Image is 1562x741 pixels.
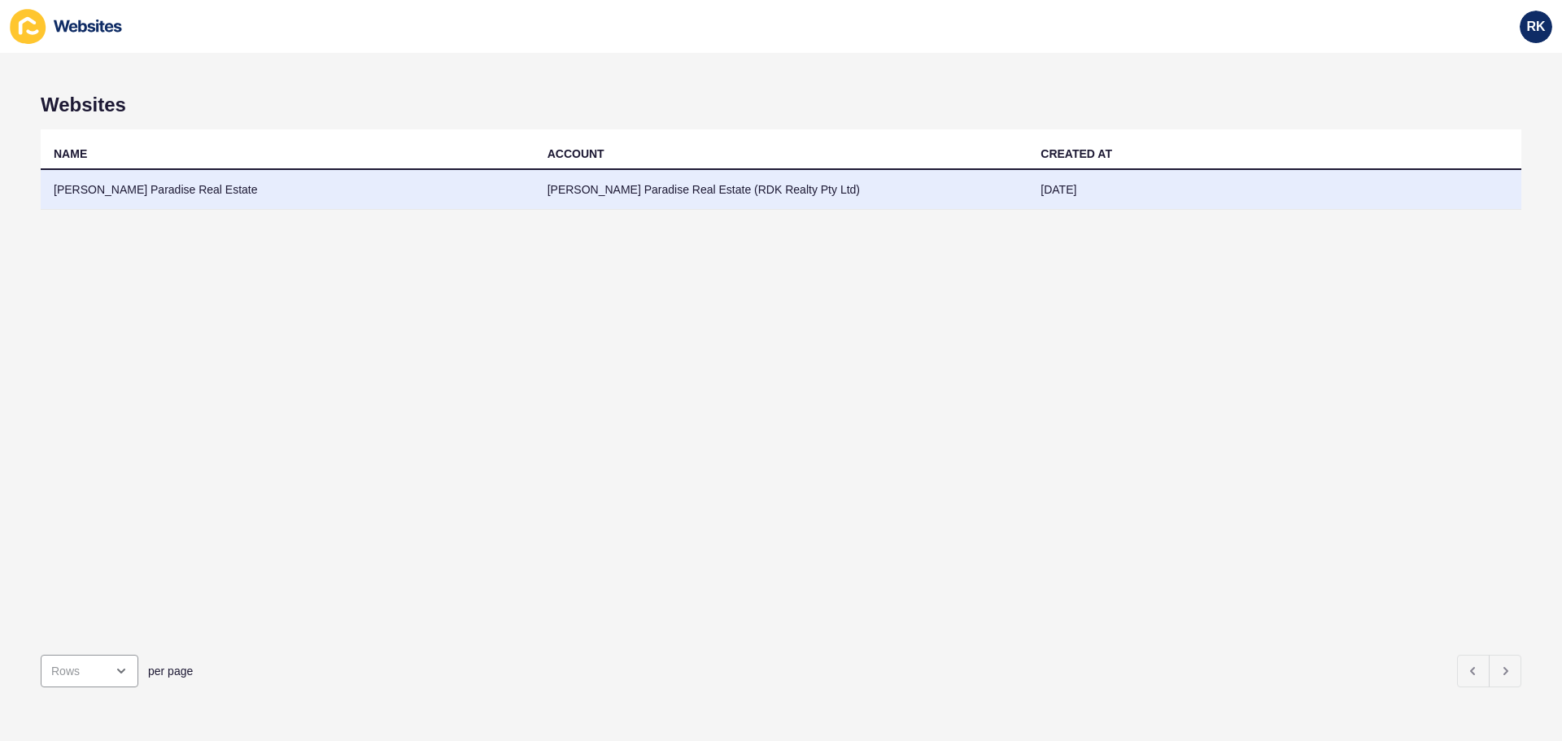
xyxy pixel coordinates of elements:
[41,655,138,687] div: open menu
[534,170,1028,210] td: [PERSON_NAME] Paradise Real Estate (RDK Realty Pty Ltd)
[41,94,1521,116] h1: Websites
[548,146,604,162] div: ACCOUNT
[1041,146,1112,162] div: CREATED AT
[41,170,534,210] td: [PERSON_NAME] Paradise Real Estate
[1028,170,1521,210] td: [DATE]
[1526,19,1545,35] span: RK
[148,663,193,679] span: per page
[54,146,87,162] div: NAME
